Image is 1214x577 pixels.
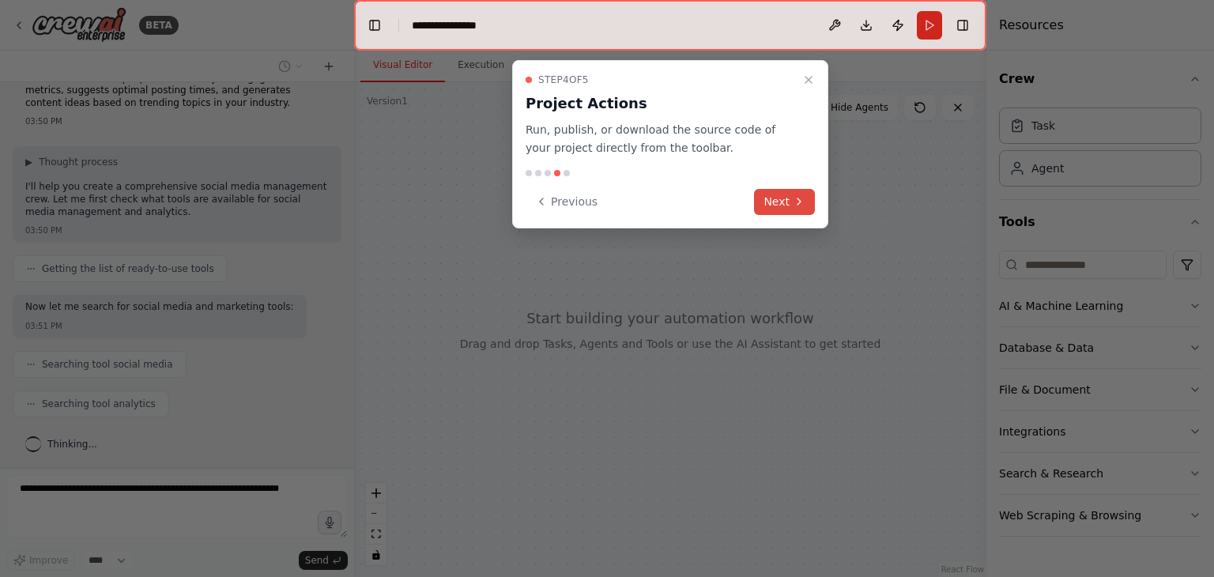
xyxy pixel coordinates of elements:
[526,121,796,157] p: Run, publish, or download the source code of your project directly from the toolbar.
[364,14,386,36] button: Hide left sidebar
[799,70,818,89] button: Close walkthrough
[526,189,607,215] button: Previous
[526,92,796,115] h3: Project Actions
[538,74,589,86] span: Step 4 of 5
[754,189,815,215] button: Next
